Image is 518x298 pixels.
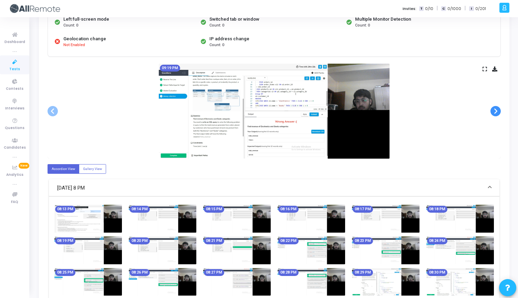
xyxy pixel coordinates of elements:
img: screenshot-1751467486123.jpeg [129,205,196,233]
img: screenshot-1751468386144.jpeg [352,268,419,296]
img: screenshot-1751468446121.jpeg [426,268,494,296]
img: screenshot-1751468206110.jpeg [129,268,196,296]
span: New [19,163,29,169]
mat-chip: 08:21 PM [204,237,224,244]
mat-expansion-panel-header: [DATE] 8 PM [49,179,499,196]
span: FAQ [11,199,18,205]
span: T [419,6,424,11]
img: screenshot-1751467666129.jpeg [352,205,419,233]
span: Count: 0 [209,42,224,48]
mat-chip: 08:26 PM [129,269,150,276]
label: Accordion View [48,164,79,173]
mat-chip: 08:17 PM [353,206,373,213]
img: screenshot-1751468086091.jpeg [426,236,494,264]
span: Count: 0 [63,23,78,29]
mat-chip: 08:14 PM [129,206,150,213]
span: | [465,5,466,12]
img: screenshot-1751468266107.jpeg [203,268,271,296]
span: C [441,6,446,11]
mat-panel-title: [DATE] 8 PM [57,184,483,192]
mat-chip: 08:18 PM [427,206,447,213]
img: screenshot-1751467846116.jpeg [129,236,196,264]
mat-chip: 08:29 PM [353,269,373,276]
img: screenshot-1751467546145.jpeg [203,205,271,233]
div: Geolocation change [63,35,106,42]
span: 0/10 [425,6,433,12]
img: screenshot-1751471386114.jpeg [159,64,390,159]
mat-chip: 08:20 PM [129,237,150,244]
span: Count: 0 [209,23,224,29]
label: Gallery View [79,164,106,173]
img: screenshot-1751468026122.jpeg [352,236,419,264]
mat-chip: 08:30 PM [427,269,447,276]
mat-chip: 08:15 PM [204,206,224,213]
mat-chip: 08:24 PM [427,237,447,244]
span: I [469,6,474,11]
img: logo [9,2,60,15]
img: screenshot-1751467426044.jpeg [54,205,122,233]
div: Left full-screen mode [63,16,109,23]
mat-chip: 08:28 PM [278,269,299,276]
span: Not Enabled [63,42,85,48]
mat-chip: 08:23 PM [353,237,373,244]
span: Tests [9,66,20,72]
mat-chip: 08:19 PM [55,237,75,244]
mat-chip: 09:19 PM [160,65,180,72]
span: Count: 0 [355,23,370,29]
img: screenshot-1751467906113.jpeg [203,236,271,264]
label: Invites: [403,6,416,12]
span: | [437,5,438,12]
span: Questions [5,125,24,131]
span: Analytics [6,172,23,178]
img: screenshot-1751467966035.jpeg [278,236,345,264]
div: Switched tab or window [209,16,259,23]
img: screenshot-1751467606132.jpeg [278,205,345,233]
mat-chip: 08:25 PM [55,269,75,276]
span: 0/1000 [447,6,461,12]
span: Contests [6,86,23,92]
mat-chip: 08:22 PM [278,237,299,244]
img: screenshot-1751468146492.jpeg [54,268,122,296]
span: Dashboard [4,39,25,45]
span: Interviews [5,106,24,111]
div: IP address change [209,35,249,42]
span: Candidates [4,145,26,151]
mat-chip: 08:13 PM [55,206,75,213]
span: 0/201 [475,6,486,12]
img: screenshot-1751468326148.jpeg [278,268,345,296]
img: screenshot-1751467786114.jpeg [54,236,122,264]
div: Multiple Monitor Detection [355,16,411,23]
img: screenshot-1751467726091.jpeg [426,205,494,233]
mat-chip: 08:27 PM [204,269,224,276]
mat-chip: 08:16 PM [278,206,299,213]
